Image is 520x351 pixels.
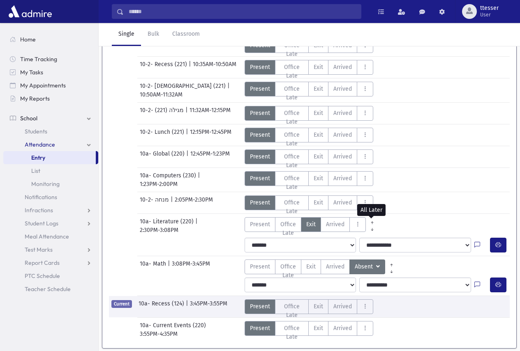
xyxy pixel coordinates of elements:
[25,246,53,253] span: Test Marks
[3,282,98,296] a: Teacher Schedule
[3,256,98,269] a: Report Cards
[314,152,323,161] span: Exit
[140,226,178,234] span: 2:30PM-3:08PM
[250,174,270,183] span: Present
[349,259,385,274] button: Absent
[186,299,190,314] span: |
[3,243,98,256] a: Test Marks
[333,174,352,183] span: Arrived
[140,321,208,330] span: 10a- Current Events (220)
[280,152,304,170] span: Office Late
[171,195,175,210] span: |
[3,190,98,204] a: Notifications
[25,193,57,201] span: Notifications
[280,302,304,319] span: Office Late
[245,299,374,314] div: AttTypes
[3,112,98,125] a: School
[250,220,270,229] span: Present
[3,138,98,151] a: Attendance
[111,300,132,308] span: Current
[25,233,69,240] span: Meal Attendance
[7,3,54,20] img: AdmirePro
[280,131,304,148] span: Office Late
[190,106,231,121] span: 11:32AM-12:15PM
[314,174,323,183] span: Exit
[3,164,98,177] a: List
[245,321,374,336] div: AttTypes
[280,85,304,102] span: Office Late
[3,92,98,105] a: My Reports
[333,131,352,139] span: Arrived
[3,204,98,217] a: Infractions
[250,109,270,117] span: Present
[357,204,386,216] div: All Later
[245,195,374,210] div: AttTypes
[195,217,199,226] span: |
[20,115,37,122] span: School
[333,109,352,117] span: Arrived
[333,302,352,311] span: Arrived
[140,195,171,210] span: 10-2- מנחה
[25,206,53,214] span: Infractions
[280,63,304,80] span: Office Late
[20,82,66,89] span: My Appointments
[25,220,58,227] span: Student Logs
[3,66,98,79] a: My Tasks
[140,60,189,75] span: 10-2- Recess (221)
[480,5,499,11] span: ttesser
[20,95,50,102] span: My Reports
[25,259,60,266] span: Report Cards
[480,11,499,18] span: User
[385,259,398,266] a: All Prior
[193,60,236,75] span: 10:35AM-10:50AM
[280,109,304,126] span: Office Late
[25,285,71,293] span: Teacher Schedule
[314,324,323,333] span: Exit
[20,69,43,76] span: My Tasks
[314,302,323,311] span: Exit
[245,106,374,121] div: AttTypes
[20,55,57,63] span: Time Tracking
[140,128,186,142] span: 10-2- Lunch (221)
[333,152,352,161] span: Arrived
[314,85,323,93] span: Exit
[20,36,36,43] span: Home
[172,259,210,274] span: 3:08PM-3:45PM
[186,128,190,142] span: |
[280,174,304,191] span: Office Late
[140,330,178,338] span: 3:55PM-4:35PM
[314,109,323,117] span: Exit
[168,259,172,274] span: |
[3,177,98,190] a: Monitoring
[280,198,304,216] span: Office Late
[314,198,323,207] span: Exit
[306,262,316,271] span: Exit
[227,82,231,90] span: |
[31,154,45,161] span: Entry
[326,220,344,229] span: Arrived
[140,171,198,180] span: 10a- Computers (230)
[245,149,374,164] div: AttTypes
[198,171,202,180] span: |
[314,131,323,139] span: Exit
[190,299,227,314] span: 3:45PM-3:55PM
[250,85,270,93] span: Present
[326,262,344,271] span: Arrived
[245,82,374,96] div: AttTypes
[31,180,60,188] span: Monitoring
[186,149,190,164] span: |
[355,262,374,271] span: Absent
[3,53,98,66] a: Time Tracking
[245,171,374,186] div: AttTypes
[280,41,304,58] span: Office Late
[140,106,185,121] span: 10-2- מגילה (221)
[25,141,55,148] span: Attendance
[333,63,352,71] span: Arrived
[333,85,352,93] span: Arrived
[140,180,178,188] span: 1:23PM-2:00PM
[140,217,195,226] span: 10a- Literature (220)
[250,131,270,139] span: Present
[250,324,270,333] span: Present
[141,23,166,46] a: Bulk
[280,220,296,237] span: Office Late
